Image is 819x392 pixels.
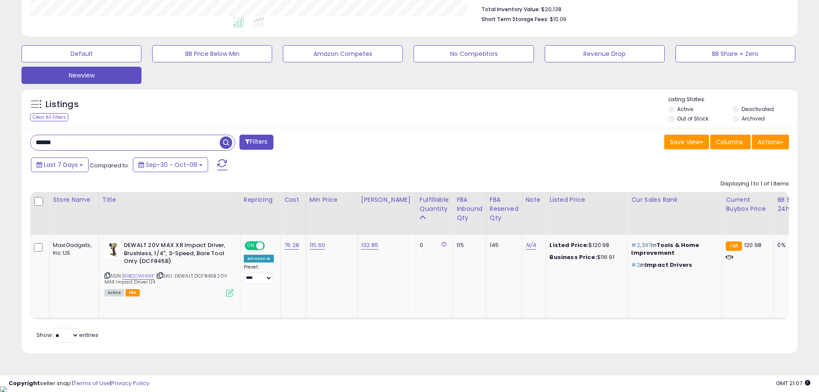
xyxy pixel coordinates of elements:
[726,195,770,213] div: Current Buybox Price
[669,96,798,104] p: Listing States:
[244,195,277,204] div: Repricing
[420,195,449,213] div: Fulfillable Quantity
[126,289,140,296] span: FBA
[631,261,640,269] span: #2
[264,242,277,250] span: OFF
[631,241,651,249] span: #2,397
[53,241,92,257] div: MaxiGadgets, Inc US
[9,380,149,388] div: seller snap | |
[124,241,228,268] b: DEWALT 20V MAX XR Impact Driver, Brushless, 1/4", 3-Speed, Bare Tool Only (DCF845B)
[752,135,789,149] button: Actions
[244,255,274,262] div: Amazon AI
[44,161,78,169] span: Last 7 Days
[122,272,155,280] a: B0BQCWH5KF
[549,195,624,204] div: Listed Price
[146,161,197,169] span: Sep-30 - Oct-06
[310,195,354,204] div: Min Price
[104,272,227,285] span: | SKU: DEWALT DCF845B 20V MAX Impact Driver 1/4
[111,379,149,387] a: Privacy Policy
[31,157,89,172] button: Last 7 Days
[414,45,534,62] button: No Competitors
[361,195,412,204] div: [PERSON_NAME]
[457,241,479,249] div: 115
[631,241,715,257] p: in
[526,195,543,204] div: Note
[37,331,98,339] span: Show: entries
[53,195,95,204] div: Store Name
[726,241,742,251] small: FBA
[245,242,256,250] span: ON
[675,45,795,62] button: BB Share = Zero
[104,289,124,296] span: All listings currently available for purchase on Amazon
[631,195,718,204] div: Cur Sales Rank
[777,241,806,249] div: 0%
[133,157,208,172] button: Sep-30 - Oct-06
[549,253,597,261] b: Business Price:
[361,241,378,250] a: 132.85
[677,105,693,113] label: Active
[716,138,743,146] span: Columns
[664,135,709,149] button: Save View
[482,3,782,14] li: $20,138
[490,241,515,249] div: 145
[74,379,110,387] a: Terms of Use
[239,135,273,150] button: Filters
[545,45,665,62] button: Revenue Drop
[482,15,549,23] b: Short Term Storage Fees:
[102,195,236,204] div: Title
[420,241,446,249] div: 0
[457,195,482,222] div: FBA inbound Qty
[549,241,589,249] b: Listed Price:
[490,195,518,222] div: FBA Reserved Qty
[152,45,272,62] button: BB Price Below Min
[710,135,751,149] button: Columns
[550,15,567,23] span: $10.06
[21,45,141,62] button: Default
[284,195,302,204] div: Cost
[645,261,692,269] span: Impact Drivers
[677,115,709,122] label: Out of Stock
[310,241,325,250] a: 115.60
[744,241,761,249] span: 120.98
[549,253,621,261] div: $116.91
[283,45,403,62] button: Amazon Competes
[631,241,699,257] span: Tools & Home Improvement
[742,105,774,113] label: Deactivated
[104,241,122,259] img: 31OTPyZB3VL._SL40_.jpg
[244,264,274,284] div: Preset:
[30,113,68,121] div: Clear All Filters
[9,379,40,387] strong: Copyright
[776,379,810,387] span: 2025-10-14 21:07 GMT
[631,261,715,269] p: in
[46,99,79,111] h5: Listings
[482,6,540,13] b: Total Inventory Value:
[742,115,765,122] label: Archived
[721,180,789,188] div: Displaying 1 to 1 of 1 items
[549,241,621,249] div: $120.98
[777,195,809,213] div: BB Share 24h.
[104,241,233,296] div: ASIN:
[526,241,536,250] a: N/A
[90,161,129,170] span: Compared to:
[21,67,141,84] button: Newview
[284,241,299,250] a: 76.28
